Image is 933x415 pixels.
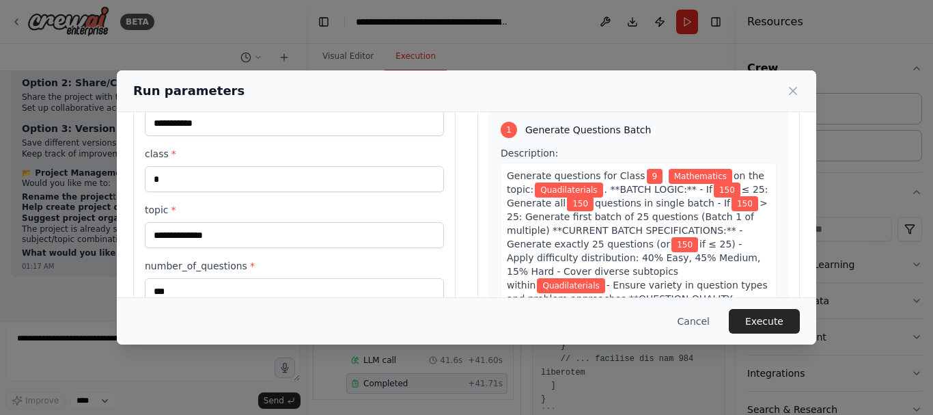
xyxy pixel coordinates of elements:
[133,81,245,101] h2: Run parameters
[501,122,517,138] div: 1
[535,183,602,198] span: Variable: topic
[507,170,645,181] span: Generate questions for Class
[604,184,712,195] span: . **BATCH LOGIC:** - If
[525,123,651,137] span: Generate Questions Batch
[145,147,444,161] label: class
[567,196,594,211] span: Variable: number_of_questions
[595,198,730,209] span: questions in single batch - If
[669,169,732,184] span: Variable: subject
[145,203,444,217] label: topic
[145,259,444,273] label: number_of_questions
[671,237,698,252] span: Variable: number_of_questions
[507,280,768,359] span: - Ensure variety in question types and problem approaches **QUESTION QUALITY STANDARDS:** - MCQ f...
[647,169,663,184] span: Variable: class
[667,309,721,334] button: Cancel
[714,183,740,198] span: Variable: number_of_questions
[732,196,758,211] span: Variable: number_of_questions
[729,309,800,334] button: Execute
[537,278,604,293] span: Variable: topic
[501,148,558,159] span: Description:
